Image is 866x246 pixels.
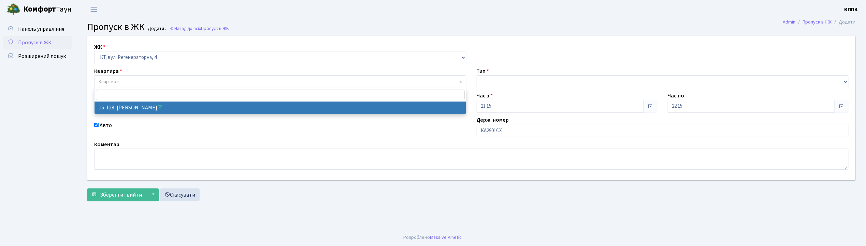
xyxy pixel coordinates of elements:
[94,43,105,51] label: ЖК
[94,67,122,75] label: Квартира
[23,4,56,15] b: Комфорт
[3,22,72,36] a: Панель управління
[160,188,200,201] a: Скасувати
[201,25,229,32] span: Пропуск в ЖК
[477,116,509,124] label: Держ. номер
[477,92,493,100] label: Час з
[668,92,684,100] label: Час по
[23,4,72,15] span: Таун
[95,102,466,114] li: 15-128, [PERSON_NAME]
[803,18,832,26] a: Пропуск в ЖК
[18,52,66,60] span: Розширений пошук
[783,18,796,26] a: Admin
[477,67,489,75] label: Тип
[85,4,102,15] button: Переключити навігацію
[845,6,858,13] b: КПП4
[773,15,866,29] nav: breadcrumb
[100,191,142,199] span: Зберегти і вийти
[845,5,858,14] a: КПП4
[100,121,112,129] label: Авто
[430,234,462,241] a: Massive Kinetic
[7,3,20,16] img: logo.png
[832,18,856,26] li: Додати
[170,25,229,32] a: Назад до всіхПропуск в ЖК
[477,124,849,137] input: АА1234АА
[87,20,145,34] span: Пропуск в ЖК
[3,36,72,49] a: Пропуск в ЖК
[403,234,463,241] div: Розроблено .
[18,25,64,33] span: Панель управління
[94,140,119,149] label: Коментар
[147,26,167,32] small: Додати .
[18,39,52,46] span: Пропуск в ЖК
[3,49,72,63] a: Розширений пошук
[99,78,119,85] span: Квартира
[87,188,146,201] button: Зберегти і вийти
